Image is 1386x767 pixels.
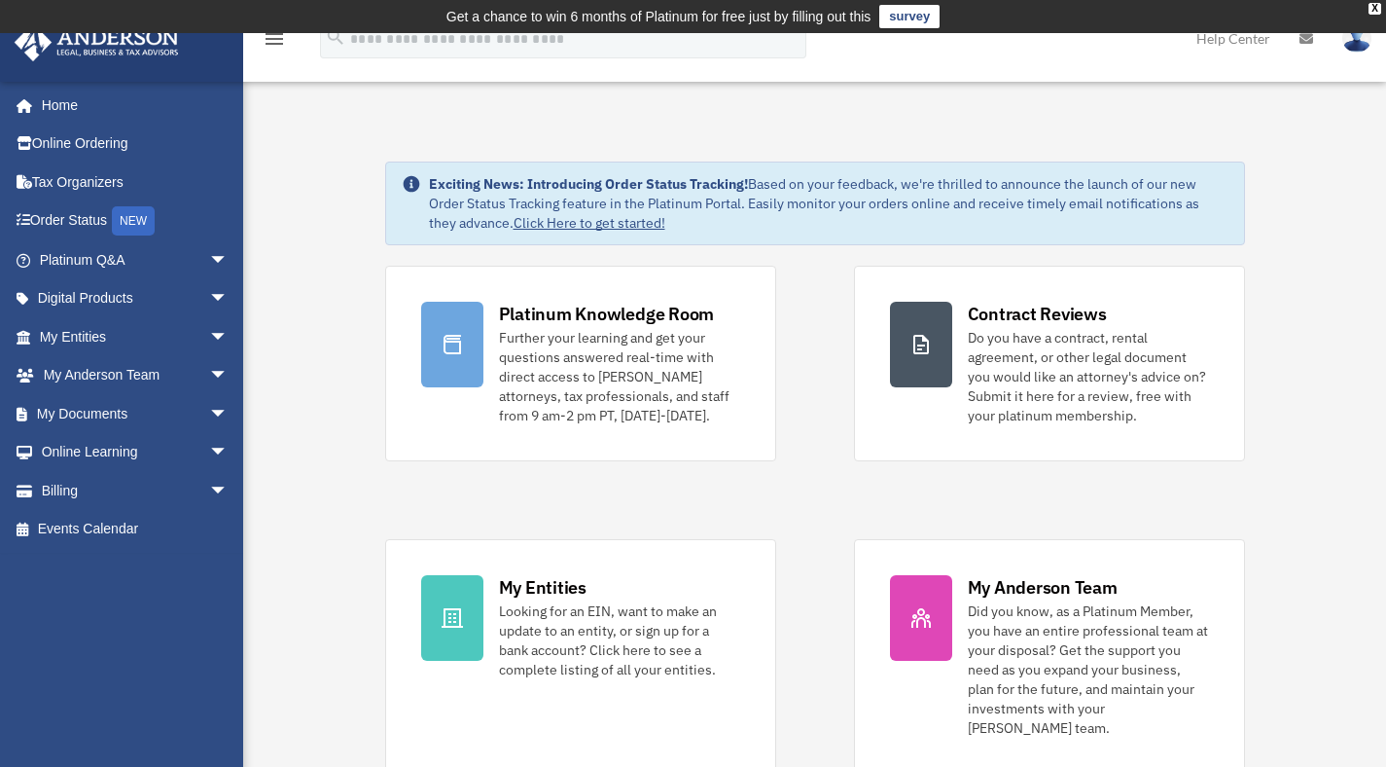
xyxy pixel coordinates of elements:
[499,302,715,326] div: Platinum Knowledge Room
[429,174,1228,233] div: Based on your feedback, we're thrilled to announce the launch of our new Order Status Tracking fe...
[14,201,258,241] a: Order StatusNEW
[14,86,248,125] a: Home
[968,575,1118,600] div: My Anderson Team
[209,471,248,511] span: arrow_drop_down
[14,163,258,201] a: Tax Organizers
[112,206,155,236] div: NEW
[968,328,1209,425] div: Do you have a contract, rental agreement, or other legal document you would like an attorney's ad...
[514,214,665,232] a: Click Here to get started!
[968,302,1107,326] div: Contract Reviews
[385,266,776,461] a: Platinum Knowledge Room Further your learning and get your questions answered real-time with dire...
[14,510,258,549] a: Events Calendar
[263,34,286,51] a: menu
[14,433,258,472] a: Online Learningarrow_drop_down
[14,125,258,164] a: Online Ordering
[499,328,740,425] div: Further your learning and get your questions answered real-time with direct access to [PERSON_NAM...
[209,317,248,357] span: arrow_drop_down
[14,317,258,356] a: My Entitiesarrow_drop_down
[14,394,258,433] a: My Documentsarrow_drop_down
[209,433,248,473] span: arrow_drop_down
[854,266,1245,461] a: Contract Reviews Do you have a contract, rental agreement, or other legal document you would like...
[209,394,248,434] span: arrow_drop_down
[446,5,871,28] div: Get a chance to win 6 months of Platinum for free just by filling out this
[499,602,740,679] div: Looking for an EIN, want to make an update to an entity, or sign up for a bank account? Click her...
[1368,3,1381,15] div: close
[879,5,940,28] a: survey
[14,279,258,318] a: Digital Productsarrow_drop_down
[968,602,1209,738] div: Did you know, as a Platinum Member, you have an entire professional team at your disposal? Get th...
[263,27,286,51] i: menu
[9,23,185,61] img: Anderson Advisors Platinum Portal
[429,175,748,193] strong: Exciting News: Introducing Order Status Tracking!
[14,240,258,279] a: Platinum Q&Aarrow_drop_down
[325,26,346,48] i: search
[209,356,248,396] span: arrow_drop_down
[1342,24,1371,53] img: User Pic
[209,279,248,319] span: arrow_drop_down
[14,471,258,510] a: Billingarrow_drop_down
[499,575,586,600] div: My Entities
[14,356,258,395] a: My Anderson Teamarrow_drop_down
[209,240,248,280] span: arrow_drop_down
